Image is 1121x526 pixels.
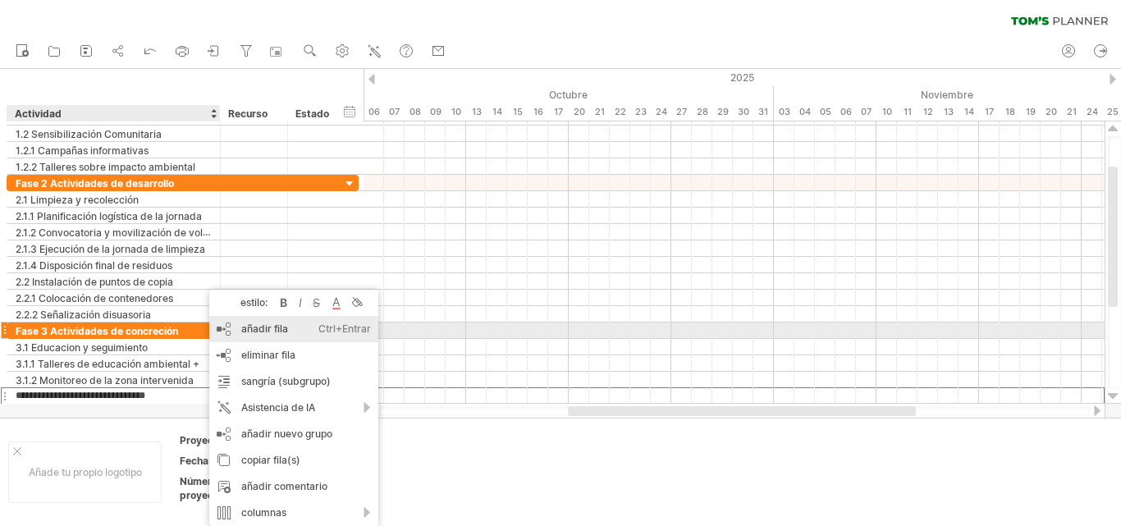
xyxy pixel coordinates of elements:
div: Viernes, 31 de octubre de 2025 [753,103,774,121]
font: 10 [882,106,892,117]
font: 2.1 Limpieza y recolección [16,194,139,206]
div: Martes, 28 de octubre de 2025 [692,103,712,121]
div: Jueves, 13 de noviembre de 2025 [938,103,959,121]
font: Octubre [549,89,588,101]
font: 11 [904,106,912,117]
div: Lunes, 17 de noviembre de 2025 [979,103,1000,121]
div: Martes, 21 de octubre de 2025 [589,103,610,121]
font: 29 [717,106,729,117]
font: Ctrl+Entrar [318,322,371,335]
font: 13 [472,106,482,117]
font: sangría (subgrupo) [241,375,331,387]
div: Octubre de 2025 [302,86,774,103]
div: Lunes, 10 de noviembre de 2025 [876,103,897,121]
font: Fecha: [180,455,212,467]
div: Lunes, 20 de octubre de 2025 [569,103,589,121]
div: Miércoles, 19 de noviembre de 2025 [1020,103,1041,121]
div: Miércoles, 5 de noviembre de 2025 [815,103,835,121]
font: 2.2 Instalación de puntos de copia [16,276,173,288]
font: 21 [1067,106,1077,117]
font: 15 [513,106,523,117]
div: Miércoles, 29 de octubre de 2025 [712,103,733,121]
div: Miércoles, 22 de octubre de 2025 [610,103,630,121]
div: Viernes, 14 de noviembre de 2025 [959,103,979,121]
div: Jueves, 6 de noviembre de 2025 [835,103,856,121]
font: Asistencia de IA [241,401,315,414]
div: Lunes, 3 de noviembre de 2025 [774,103,794,121]
div: Jueves, 9 de octubre de 2025 [425,103,446,121]
font: eliminar fila [241,349,295,361]
div: Martes, 14 de octubre de 2025 [487,103,507,121]
font: 22 [615,106,626,117]
font: 24 [656,106,667,117]
div: Viernes, 17 de octubre de 2025 [548,103,569,121]
font: 1.2 Sensibilización Comunitaria [16,128,162,140]
font: 18 [1005,106,1015,117]
font: 31 [758,106,768,117]
div: Jueves, 30 de octubre de 2025 [733,103,753,121]
font: 14 [492,106,502,117]
font: 2.2.2 Señalización disuasoria [16,309,151,321]
div: Miércoles, 15 de octubre de 2025 [507,103,528,121]
font: 07 [389,106,400,117]
font: 3.1.2 Monitoreo de la zona intervenida [16,374,194,386]
font: columnas [241,506,286,519]
font: 2.1.3 Ejecución de la jornada de limpieza [16,243,205,255]
div: Lunes, 13 de octubre de 2025 [466,103,487,121]
font: Recurso [228,107,268,120]
font: 2.1.2 Convocatoria y movilización de voluntarios [16,226,240,239]
div: Viernes, 10 de octubre de 2025 [446,103,466,121]
font: 10 [451,106,461,117]
font: 06 [840,106,852,117]
font: 25 [1107,106,1119,117]
font: Actividad [15,107,62,120]
font: 03 [779,106,790,117]
div: Martes, 4 de noviembre de 2025 [794,103,815,121]
font: 2025 [730,71,754,84]
font: 20 [1046,106,1057,117]
font: Proyecto: [180,434,226,446]
font: añadir nuevo grupo [241,428,332,440]
font: 24 [1087,106,1098,117]
font: estilo: [240,296,268,309]
div: Jueves, 20 de noviembre de 2025 [1041,103,1061,121]
font: Número de proyecto [180,475,232,501]
font: 04 [799,106,811,117]
div: Lunes, 27 de octubre de 2025 [671,103,692,121]
div: Viernes, 7 de noviembre de 2025 [856,103,876,121]
font: añadir comentario [241,480,327,492]
font: Fase 3 Actividades de concreción [16,325,178,337]
div: Martes, 7 de octubre de 2025 [384,103,405,121]
font: Estado [295,107,329,120]
font: 2.2.1 Colocación de contenedores [16,292,173,304]
div: Martes, 18 de noviembre de 2025 [1000,103,1020,121]
font: 1.2.1 Campañas informativas [16,144,149,157]
font: 08 [410,106,421,117]
font: 14 [964,106,974,117]
font: 20 [574,106,585,117]
font: 17 [554,106,563,117]
font: Añade tu propio logotipo [29,466,142,478]
font: 07 [861,106,872,117]
font: añadir fila [241,322,288,335]
font: 16 [533,106,543,117]
font: 06 [368,106,380,117]
font: 27 [676,106,687,117]
div: Jueves, 16 de octubre de 2025 [528,103,548,121]
div: Viernes, 21 de noviembre de 2025 [1061,103,1082,121]
font: 05 [820,106,831,117]
div: Lunes, 6 de octubre de 2025 [364,103,384,121]
font: 12 [923,106,933,117]
font: Fase 2 Actividades de desarrollo [16,177,174,190]
font: 17 [985,106,994,117]
font: 28 [697,106,708,117]
div: Miércoles, 8 de octubre de 2025 [405,103,425,121]
div: Jueves, 23 de octubre de 2025 [630,103,651,121]
font: 30 [738,106,749,117]
font: 13 [944,106,954,117]
font: 1.2.2 Talleres sobre impacto ambiental [16,161,195,173]
div: Lunes, 24 de noviembre de 2025 [1082,103,1102,121]
font: copiar fila(s) [241,454,300,466]
font: 19 [1026,106,1036,117]
font: 2.1.1 Planificación logística de la jornada [16,210,202,222]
